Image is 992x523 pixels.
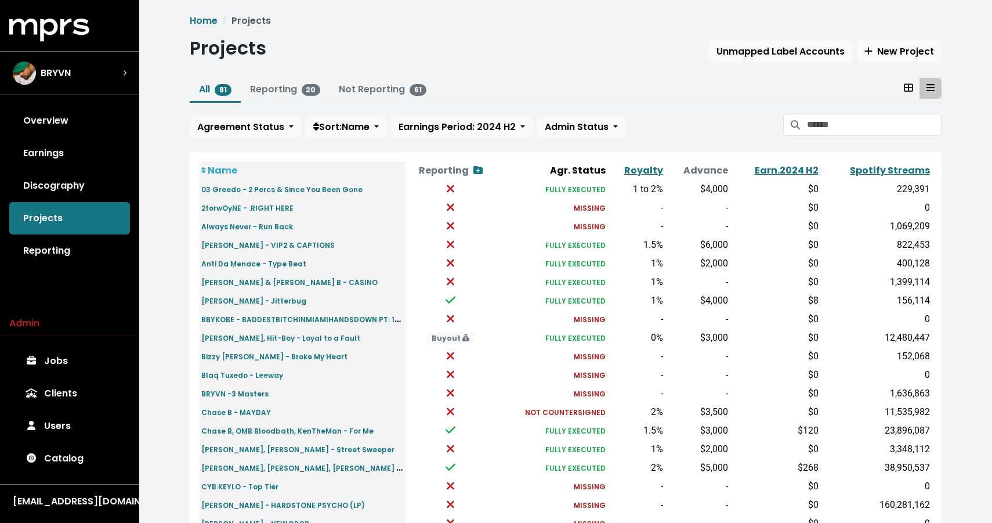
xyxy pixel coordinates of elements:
a: BBYKOBE - BADDESTBITCHINMIAMIHANDSDOWN PT. 1-3 [201,312,403,326]
span: 81 [215,84,231,96]
small: [PERSON_NAME] - Jitterbug [201,296,306,306]
td: 152,068 [821,347,932,366]
span: Buyout [427,332,474,344]
td: 12,480,447 [821,329,932,347]
small: FULLY EXECUTED [545,463,606,473]
li: Projects [218,14,271,28]
td: 1,069,209 [821,217,932,236]
th: Advance [665,161,730,180]
a: 2forwOyNE - .RIGHT HERE [201,201,294,214]
small: MISSING [574,315,606,324]
h1: Projects [190,37,266,59]
td: $0 [730,496,821,514]
a: mprs logo [9,23,89,36]
td: 1% [608,273,665,291]
a: [PERSON_NAME] - Jitterbug [201,294,306,307]
small: MISSING [574,352,606,362]
td: $0 [730,310,821,329]
span: $4,000 [700,183,728,194]
a: Not Reporting61 [339,82,426,96]
td: - [608,384,665,403]
span: Sort: Name [313,120,370,134]
a: Home [190,14,218,27]
span: $3,000 [700,332,728,343]
small: FULLY EXECUTED [545,296,606,306]
small: FULLY EXECUTED [545,277,606,287]
td: - [608,310,665,329]
td: - [608,347,665,366]
td: 400,128 [821,254,932,273]
a: Blaq Tuxedo - Leeway [201,368,283,381]
svg: Card View [904,83,913,92]
small: [PERSON_NAME] - VIP2 & CAPTIONS [201,240,335,250]
a: Chase B - MAYDAY [201,405,271,419]
td: $0 [730,273,821,291]
small: FULLY EXECUTED [545,240,606,250]
small: Always Never - Run Back [201,222,293,232]
small: MISSING [574,389,606,399]
small: [PERSON_NAME], [PERSON_NAME] - Street Sweeper [201,445,394,455]
td: $8 [730,291,821,310]
td: - [665,310,730,329]
div: [EMAIL_ADDRESS][DOMAIN_NAME] [13,495,126,508]
td: $0 [730,236,821,254]
td: - [608,199,665,217]
a: Reporting [9,235,130,267]
td: 1,399,114 [821,273,932,291]
a: Reporting20 [250,82,321,96]
td: $0 [730,329,821,347]
span: BRYVN [41,66,71,80]
td: $0 [730,217,821,236]
input: Search projects [807,114,942,136]
a: Clients [9,377,130,410]
td: - [665,384,730,403]
td: $0 [730,180,821,199]
td: 3,348,112 [821,440,932,459]
a: [PERSON_NAME] - HARDSTONE PSYCHO (LP) [201,498,365,511]
button: Admin Status [537,116,625,138]
td: 1% [608,440,665,459]
span: New Project [864,45,934,58]
span: 61 [410,84,426,96]
a: [PERSON_NAME], [PERSON_NAME], [PERSON_NAME] - Ring Ring [201,461,436,474]
span: Unmapped Label Accounts [716,45,845,58]
td: 1% [608,291,665,310]
a: All81 [199,82,231,96]
td: 156,114 [821,291,932,310]
span: $2,000 [700,443,728,455]
small: MISSING [574,482,606,492]
span: Agreement Status [197,120,284,134]
td: - [665,366,730,384]
td: - [608,496,665,514]
span: $2,000 [700,258,728,269]
small: [PERSON_NAME] & [PERSON_NAME] B - CASINO [201,277,378,287]
a: CYB KEYLO - Top Tier [201,479,278,493]
nav: breadcrumb [190,14,942,28]
a: Catalog [9,442,130,475]
td: - [665,199,730,217]
td: - [608,217,665,236]
span: $5,000 [700,462,728,473]
span: Earnings Period: 2024 H2 [399,120,516,134]
small: FULLY EXECUTED [545,259,606,269]
a: [PERSON_NAME] & [PERSON_NAME] B - CASINO [201,275,378,288]
td: $268 [730,459,821,477]
small: MISSING [574,203,606,213]
a: [PERSON_NAME] - VIP2 & CAPTIONS [201,238,335,251]
td: 0 [821,366,932,384]
small: CYB KEYLO - Top Tier [201,482,278,492]
button: Agreement Status [190,116,301,138]
td: 0 [821,199,932,217]
td: 0 [821,477,932,496]
a: 03 Greedo - 2 Percs & Since You Been Gone [201,182,363,196]
small: FULLY EXECUTED [545,333,606,343]
td: $0 [730,254,821,273]
td: 1,636,863 [821,384,932,403]
span: Admin Status [545,120,609,134]
th: Agr. Status [495,161,608,180]
a: Earn.2024 H2 [755,164,819,177]
span: $3,000 [700,425,728,436]
small: 2forwOyNE - .RIGHT HERE [201,203,294,213]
